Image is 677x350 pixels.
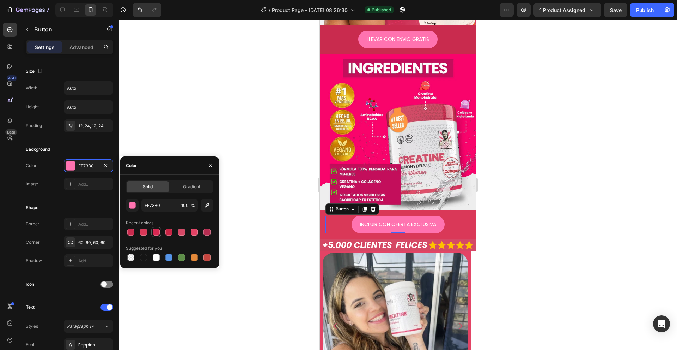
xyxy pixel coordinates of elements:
[26,67,44,76] div: Size
[69,43,93,51] p: Advanced
[604,3,627,17] button: Save
[26,123,42,129] div: Padding
[35,43,55,51] p: Settings
[5,129,17,135] div: Beta
[26,323,38,330] div: Styles
[26,281,34,287] div: Icon
[78,123,111,129] div: 12, 24, 12, 24
[78,181,111,188] div: Add...
[539,6,585,14] span: 1 product assigned
[26,181,38,187] div: Image
[26,104,39,110] div: Height
[26,239,40,245] div: Corner
[320,20,476,350] iframe: Design area
[269,6,270,14] span: /
[191,202,195,209] span: %
[126,245,162,251] div: Suggested for you
[64,101,113,113] input: Auto
[78,163,99,169] div: FF73B0
[78,258,111,264] div: Add...
[26,162,37,169] div: Color
[183,184,200,190] span: Gradient
[64,82,113,94] input: Auto
[272,6,348,14] span: Product Page - [DATE] 08:26:30
[636,6,654,14] div: Publish
[26,342,35,348] div: Font
[533,3,601,17] button: 1 product assigned
[3,3,53,17] button: 7
[141,199,178,212] input: Eg: FFFFFF
[610,7,622,13] span: Save
[26,146,50,153] div: Background
[131,296,151,316] button: Carousel Next Arrow
[78,221,111,227] div: Add...
[630,3,660,17] button: Publish
[7,75,17,81] div: 450
[653,315,670,332] div: Open Intercom Messenger
[34,25,94,34] p: Button
[78,342,111,348] div: Poppins
[126,220,153,226] div: Recent colors
[64,320,113,333] button: Paragraph 1*
[26,304,35,310] div: Text
[26,257,42,264] div: Shadow
[78,239,111,246] div: 60, 60, 60, 60
[126,162,137,169] div: Color
[46,6,49,14] p: 7
[26,85,37,91] div: Width
[143,184,153,190] span: Solid
[26,221,39,227] div: Border
[26,204,38,211] div: Shape
[133,3,161,17] div: Undo/Redo
[372,7,391,13] span: Published
[67,323,94,330] span: Paragraph 1*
